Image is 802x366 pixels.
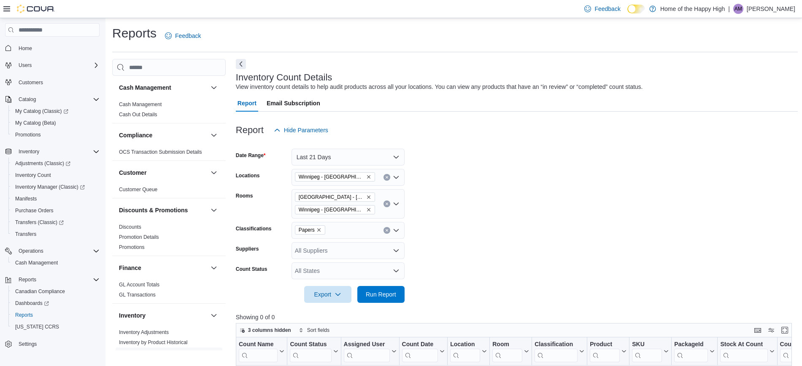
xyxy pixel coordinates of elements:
div: Cash Management [112,99,226,123]
div: Count Status [290,341,331,349]
span: Users [15,60,100,70]
button: [US_STATE] CCRS [8,321,103,333]
button: Last 21 Days [292,149,405,166]
div: Count Url [239,341,278,362]
span: Winnipeg - Portage Ave - The Joint [295,172,375,182]
span: Discounts [119,224,141,230]
button: Canadian Compliance [8,286,103,297]
span: Reports [12,310,100,320]
a: My Catalog (Classic) [8,105,103,117]
span: Customers [15,77,100,88]
button: Catalog [15,94,39,104]
span: Feedback [175,32,201,40]
span: 3 columns hidden [248,327,291,334]
span: Promotion Details [119,234,159,240]
span: Cash Management [119,101,162,108]
div: Location [450,341,480,349]
button: Customer [119,168,207,177]
span: Dark Mode [627,13,628,14]
span: Dashboards [12,298,100,308]
a: Purchase Orders [12,206,57,216]
span: Winnipeg - [GEOGRAPHIC_DATA] - The Joint [299,173,365,181]
button: Open list of options [393,174,400,181]
button: Customers [2,76,103,88]
a: Inventory Count Details [119,350,172,355]
button: Compliance [209,130,219,140]
a: My Catalog (Classic) [12,106,72,116]
button: Compliance [119,131,207,139]
button: Catalog [2,94,103,105]
button: Count Status [290,341,338,362]
span: Settings [19,341,37,347]
button: Product [590,341,626,362]
span: Dashboards [15,300,49,307]
span: Sort fields [307,327,329,334]
a: My Catalog (Beta) [12,118,59,128]
button: Cash Management [8,257,103,269]
label: Suppliers [236,246,259,252]
button: Discounts & Promotions [119,206,207,214]
button: Export [304,286,351,303]
button: Discounts & Promotions [209,205,219,215]
h3: Discounts & Promotions [119,206,188,214]
span: Settings [15,339,100,349]
span: Customers [19,79,43,86]
span: Transfers [12,229,100,239]
span: Promotions [15,131,41,138]
a: OCS Transaction Submission Details [119,149,202,155]
span: Cash Management [15,259,58,266]
a: Cash Management [119,102,162,107]
span: Run Report [366,290,396,299]
button: Next [236,59,246,69]
button: Manifests [8,193,103,205]
button: Inventory [119,311,207,320]
div: Count Status [290,341,331,362]
button: Reports [15,275,40,285]
div: PackageId [674,341,708,349]
a: Transfers (Classic) [8,216,103,228]
button: Open list of options [393,200,400,207]
span: Export [309,286,346,303]
p: Home of the Happy High [660,4,725,14]
p: Showing 0 of 0 [236,313,798,321]
span: Home [15,43,100,53]
button: SKU [632,341,669,362]
button: Inventory Count [8,169,103,181]
a: Transfers [12,229,40,239]
div: SKU [632,341,662,349]
span: Promotions [12,130,100,140]
span: Home [19,45,32,52]
a: Canadian Compliance [12,286,68,297]
img: Cova [17,5,55,13]
div: Stock At Count [720,341,767,362]
div: View inventory count details to help audit products across all your locations. You can view any p... [236,83,643,91]
span: Promotions [119,244,145,251]
div: Count Date [402,341,438,362]
span: Operations [19,248,43,254]
button: Reports [8,309,103,321]
div: Discounts & Promotions [112,222,226,256]
a: Discounts [119,224,141,230]
button: Inventory [15,147,43,157]
button: Customer [209,168,219,178]
button: Inventory [2,146,103,158]
button: Clear input [383,200,390,207]
nav: Complex example [5,38,100,364]
button: Users [15,60,35,70]
span: Inventory Count [15,172,51,179]
button: Cash Management [119,83,207,92]
a: GL Transactions [119,292,156,298]
a: Dashboards [8,297,103,309]
button: Finance [209,263,219,273]
button: Hide Parameters [270,122,332,139]
span: Inventory Manager (Classic) [12,182,100,192]
button: Inventory [209,310,219,321]
div: Compliance [112,147,226,160]
span: Winnipeg - Portage Ave - The Joint - Sellable [295,205,375,214]
button: Clear input [383,227,390,234]
span: GL Account Totals [119,281,159,288]
div: Customer [112,184,226,198]
button: Reports [2,274,103,286]
p: | [728,4,730,14]
span: Manifests [12,194,100,204]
